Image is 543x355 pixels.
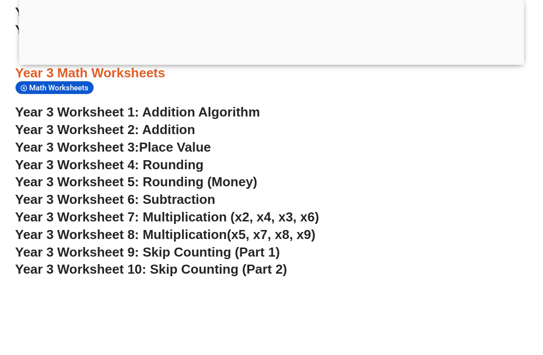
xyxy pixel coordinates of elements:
[15,104,260,120] a: Year 3 Worksheet 1: Addition Algorithm
[29,83,92,92] span: Math Worksheets
[139,140,211,155] span: Place Value
[15,81,94,94] div: Math Worksheets
[371,242,543,355] iframe: Chat Widget
[15,157,204,172] a: Year 3 Worksheet 4: Rounding
[15,5,139,20] span: Year 2 Worksheet 9:
[15,5,270,20] a: Year 2 Worksheet 9:Geometry 2D Shapes
[15,262,287,277] a: Year 3 Worksheet 10: Skip Counting (Part 2)
[15,209,319,224] a: Year 3 Worksheet 7: Multiplication (x2, x4, x3, x6)
[15,174,257,189] a: Year 3 Worksheet 5: Rounding (Money)
[227,227,315,242] span: (x5, x7, x8, x9)
[15,227,315,242] a: Year 3 Worksheet 8: Multiplication(x5, x7, x8, x9)
[15,245,280,260] a: Year 3 Worksheet 9: Skip Counting (Part 1)
[15,192,215,207] a: Year 3 Worksheet 6: Subtraction
[15,140,211,155] a: Year 3 Worksheet 3:Place Value
[15,140,139,155] span: Year 3 Worksheet 3:
[15,22,146,37] span: Year 2 Worksheet 10:
[15,227,227,242] span: Year 3 Worksheet 8: Multiplication
[15,65,528,82] h3: Year 3 Math Worksheets
[15,22,278,37] a: Year 2 Worksheet 10:Geometry 3D Shapes
[15,122,195,137] a: Year 3 Worksheet 2: Addition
